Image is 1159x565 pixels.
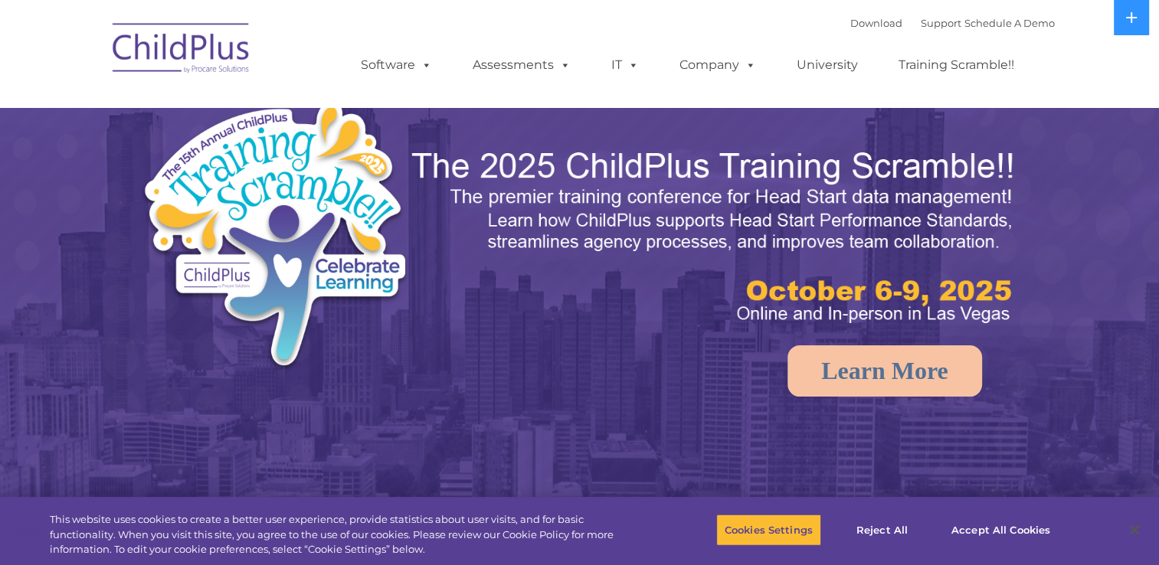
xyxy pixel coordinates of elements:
[850,17,1055,29] font: |
[664,50,771,80] a: Company
[787,345,982,397] a: Learn More
[834,514,930,546] button: Reject All
[50,512,637,557] div: This website uses cookies to create a better user experience, provide statistics about user visit...
[850,17,902,29] a: Download
[943,514,1059,546] button: Accept All Cookies
[1118,513,1151,547] button: Close
[457,50,586,80] a: Assessments
[921,17,961,29] a: Support
[883,50,1030,80] a: Training Scramble!!
[345,50,447,80] a: Software
[596,50,654,80] a: IT
[781,50,873,80] a: University
[716,514,821,546] button: Cookies Settings
[105,12,258,89] img: ChildPlus by Procare Solutions
[964,17,1055,29] a: Schedule A Demo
